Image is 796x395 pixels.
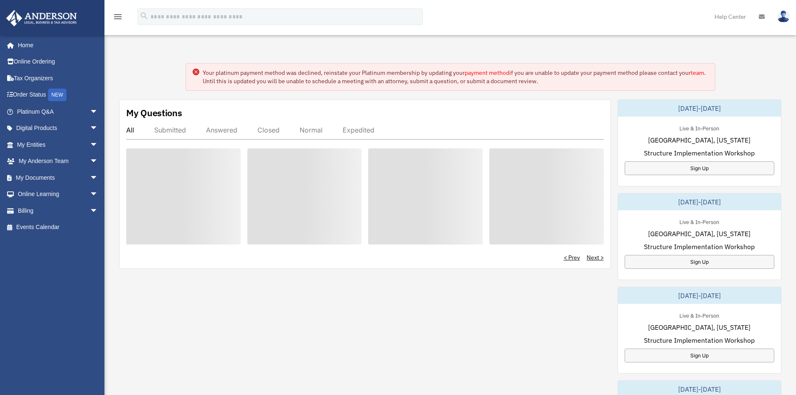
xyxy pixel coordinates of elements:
[625,255,774,269] a: Sign Up
[6,87,111,104] a: Order StatusNEW
[343,126,374,134] div: Expedited
[126,126,134,134] div: All
[673,123,726,132] div: Live & In-Person
[644,242,755,252] span: Structure Implementation Workshop
[465,69,509,76] a: payment method
[4,10,79,26] img: Anderson Advisors Platinum Portal
[6,37,107,54] a: Home
[691,69,704,76] a: team
[673,311,726,319] div: Live & In-Person
[154,126,186,134] div: Submitted
[90,120,107,137] span: arrow_drop_down
[6,136,111,153] a: My Entitiesarrow_drop_down
[6,103,111,120] a: Platinum Q&Aarrow_drop_down
[90,153,107,170] span: arrow_drop_down
[126,107,182,119] div: My Questions
[648,229,750,239] span: [GEOGRAPHIC_DATA], [US_STATE]
[6,169,111,186] a: My Documentsarrow_drop_down
[625,161,774,175] a: Sign Up
[564,253,580,262] a: < Prev
[6,202,111,219] a: Billingarrow_drop_down
[257,126,280,134] div: Closed
[48,89,66,101] div: NEW
[90,136,107,153] span: arrow_drop_down
[618,100,781,117] div: [DATE]-[DATE]
[6,54,111,70] a: Online Ordering
[644,148,755,158] span: Structure Implementation Workshop
[6,186,111,203] a: Online Learningarrow_drop_down
[587,253,604,262] a: Next >
[140,11,149,20] i: search
[673,217,726,226] div: Live & In-Person
[113,12,123,22] i: menu
[618,194,781,210] div: [DATE]-[DATE]
[6,153,111,170] a: My Anderson Teamarrow_drop_down
[6,120,111,137] a: Digital Productsarrow_drop_down
[648,322,750,332] span: [GEOGRAPHIC_DATA], [US_STATE]
[113,15,123,22] a: menu
[777,10,790,23] img: User Pic
[203,69,708,85] div: Your platinum payment method was declined, reinstate your Platinum membership by updating your if...
[90,202,107,219] span: arrow_drop_down
[648,135,750,145] span: [GEOGRAPHIC_DATA], [US_STATE]
[90,169,107,186] span: arrow_drop_down
[206,126,237,134] div: Answered
[90,186,107,203] span: arrow_drop_down
[6,219,111,236] a: Events Calendar
[618,287,781,304] div: [DATE]-[DATE]
[644,335,755,345] span: Structure Implementation Workshop
[300,126,323,134] div: Normal
[90,103,107,120] span: arrow_drop_down
[6,70,111,87] a: Tax Organizers
[625,349,774,362] a: Sign Up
